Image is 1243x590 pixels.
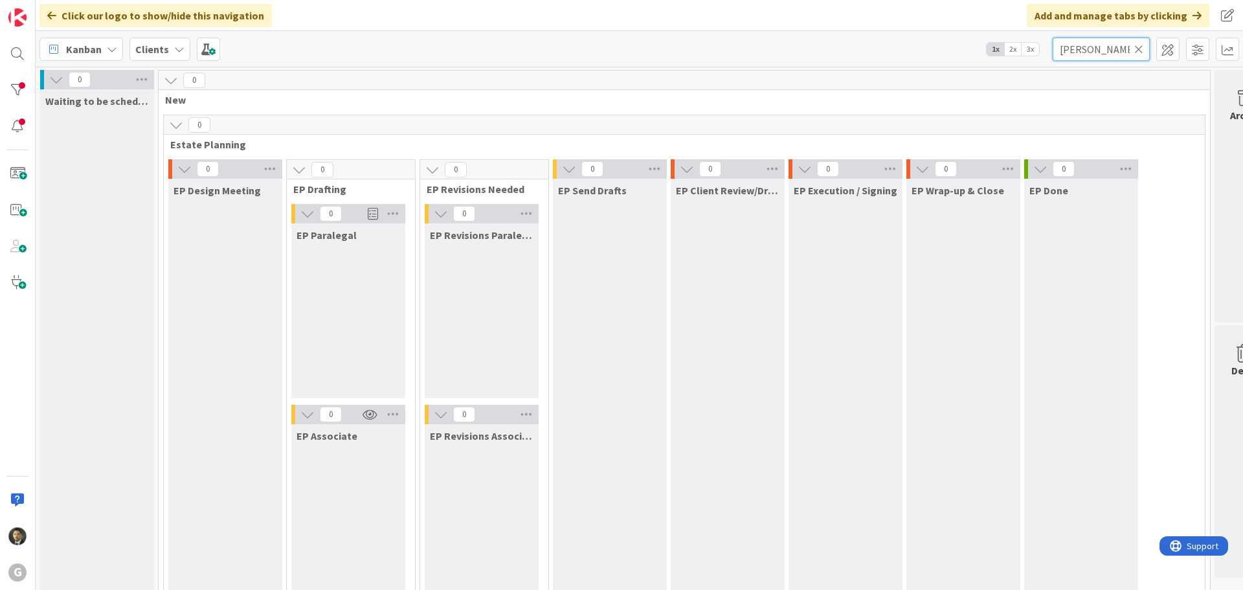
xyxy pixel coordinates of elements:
span: EP Wrap-up & Close [912,184,1004,197]
span: EP Send Drafts [558,184,627,197]
span: 0 [311,162,333,177]
span: 0 [699,161,721,177]
span: 1x [987,43,1004,56]
span: 0 [69,72,91,87]
span: 0 [320,206,342,221]
span: 0 [581,161,603,177]
span: EP Drafting [293,183,399,196]
span: New [165,93,1194,106]
span: EP Client Review/Draft Review Meeting [676,184,779,197]
span: Estate Planning [170,138,1189,151]
span: Kanban [66,41,102,57]
span: EP Revisions Paralegal [430,229,533,242]
img: CG [8,527,27,545]
div: Add and manage tabs by clicking [1027,4,1209,27]
span: EP Execution / Signing [794,184,897,197]
span: EP Design Meeting [174,184,261,197]
span: 3x [1022,43,1039,56]
input: Quick Filter... [1053,38,1150,61]
span: EP Associate [297,429,357,442]
span: 0 [453,206,475,221]
span: 0 [183,73,205,88]
span: EP Revisions Associate [430,429,533,442]
span: EP Done [1029,184,1068,197]
img: Visit kanbanzone.com [8,8,27,27]
span: Support [27,2,59,17]
div: Click our logo to show/hide this navigation [39,4,272,27]
span: 0 [188,117,210,133]
span: 0 [445,162,467,177]
span: EP Paralegal [297,229,357,242]
span: 0 [817,161,839,177]
b: Clients [135,43,169,56]
span: 0 [1053,161,1075,177]
span: EP Revisions Needed [427,183,532,196]
span: Waiting to be scheduled [45,95,149,108]
span: 0 [320,407,342,422]
span: 0 [197,161,219,177]
span: 2x [1004,43,1022,56]
span: 0 [453,407,475,422]
div: G [8,563,27,582]
span: 0 [935,161,957,177]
